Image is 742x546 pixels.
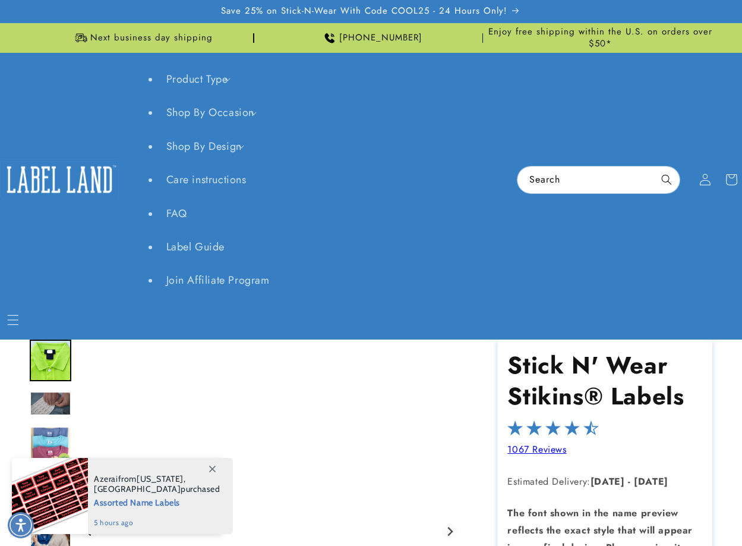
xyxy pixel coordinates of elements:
span: Azerai [94,473,118,484]
div: Announcement [259,23,484,52]
span: Join Affiliate Program [166,272,270,288]
span: 5 hours ago [94,517,220,528]
span: FAQ [166,206,187,221]
span: Save 25% on Stick-N-Wear With Code COOL25 - 24 Hours Only! [221,5,507,17]
span: Assorted Name Labels [94,494,220,509]
span: 4.7-star overall rating [507,425,599,439]
a: Product Type [166,71,228,87]
strong: [DATE] [634,475,668,488]
span: [US_STATE] [137,473,184,484]
span: Shop By Occasion [166,105,255,120]
img: null [30,391,71,416]
div: Announcement [30,23,254,52]
button: Next slide [442,524,458,540]
span: [GEOGRAPHIC_DATA] [94,484,181,494]
a: Shop By Design [166,139,242,154]
span: from , purchased [94,474,220,494]
a: FAQ [159,197,194,230]
a: Join Affiliate Program [159,263,277,297]
strong: - [628,475,631,488]
a: Label Guide [159,230,232,263]
h1: Stick N' Wear Stikins® Labels [507,350,702,412]
img: Stick N' Wear® Labels - Label Land [30,340,71,381]
span: [PHONE_NUMBER] [339,32,422,44]
strong: [DATE] [591,475,625,488]
div: Announcement [488,23,712,52]
span: Enjoy free shipping within the U.S. on orders over $50* [488,26,712,49]
div: Go to slide 2 [30,340,71,381]
a: 1067 Reviews [507,443,566,456]
button: Search [653,167,680,193]
summary: Shop By Design [159,130,249,163]
div: Accessibility Menu [8,512,34,538]
summary: Product Type [159,62,235,96]
span: Next business day shipping [90,32,213,44]
div: Go to slide 4 [30,426,71,468]
span: Label Guide [166,239,225,255]
p: Estimated Delivery: [507,473,702,491]
a: Care instructions [159,163,254,196]
img: Stick N' Wear® Labels - Label Land [30,426,71,468]
span: Care instructions [166,172,247,187]
summary: Shop By Occasion [159,96,262,129]
div: Go to slide 3 [30,383,71,425]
